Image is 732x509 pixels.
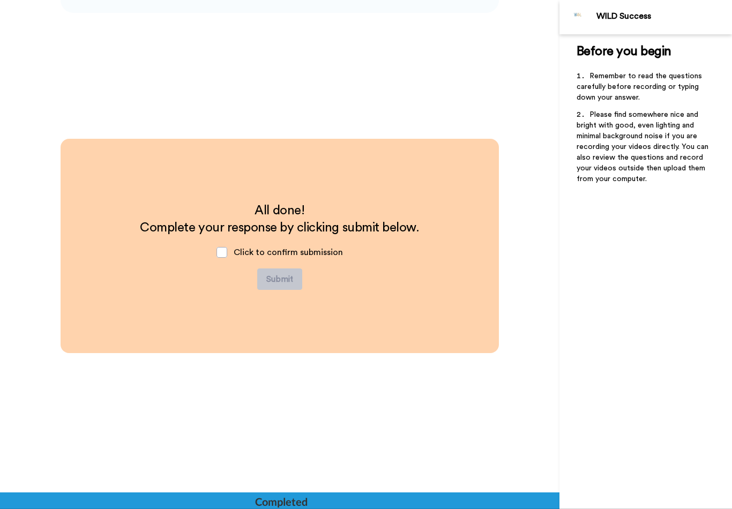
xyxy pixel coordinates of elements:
span: Complete your response by clicking submit below. [140,221,419,234]
span: All done! [255,204,304,217]
div: WILD Success [596,11,731,21]
button: Submit [257,268,302,290]
div: Completed [255,494,307,509]
img: Profile Image [565,4,591,30]
span: Please find somewhere nice and bright with good, even lighting and minimal background noise if yo... [577,111,711,183]
span: Click to confirm submission [234,248,343,257]
span: Remember to read the questions carefully before recording or typing down your answer. [577,72,704,101]
span: Before you begin [577,45,671,58]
